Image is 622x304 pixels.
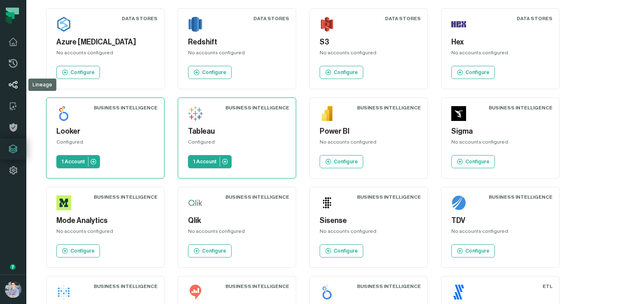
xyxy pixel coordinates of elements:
[451,66,495,79] a: Configure
[188,285,203,299] img: Redash
[202,248,226,254] p: Configure
[56,244,100,258] a: Configure
[451,37,549,48] h5: Hex
[320,49,418,59] div: No accounts configured
[451,195,466,210] img: TDV
[451,139,549,149] div: No accounts configured
[56,126,154,137] h5: Looker
[188,106,203,121] img: Tableau
[225,104,289,111] div: Business Intelligence
[385,15,421,22] div: Data Stores
[56,155,100,168] a: 1 Account
[320,139,418,149] div: No accounts configured
[451,244,495,258] a: Configure
[451,228,549,238] div: No accounts configured
[543,283,552,290] div: ETL
[188,244,232,258] a: Configure
[56,106,71,121] img: Looker
[61,158,85,165] p: 1 Account
[56,37,154,48] h5: Azure [MEDICAL_DATA]
[56,195,71,210] img: Mode Analytics
[193,158,216,165] p: 1 Account
[320,126,418,137] h5: Power BI
[188,155,232,168] a: 1 Account
[188,195,203,210] img: Qlik
[28,79,56,91] div: Lineage
[253,15,289,22] div: Data Stores
[70,248,95,254] p: Configure
[56,285,71,299] img: Metabase
[451,215,549,226] h5: TDV
[451,285,466,299] img: Fivetran
[320,17,334,32] img: S3
[56,49,154,59] div: No accounts configured
[56,17,71,32] img: Azure Synapse
[451,126,549,137] h5: Sigma
[94,104,158,111] div: Business Intelligence
[188,215,286,226] h5: Qlik
[465,248,490,254] p: Configure
[465,69,490,76] p: Configure
[188,139,286,149] div: Configured
[56,139,154,149] div: Configured
[320,106,334,121] img: Power BI
[56,228,154,238] div: No accounts configured
[70,69,95,76] p: Configure
[465,158,490,165] p: Configure
[451,106,466,121] img: Sigma
[357,104,421,111] div: Business Intelligence
[202,69,226,76] p: Configure
[56,66,100,79] a: Configure
[225,283,289,290] div: Business Intelligence
[188,126,286,137] h5: Tableau
[188,37,286,48] h5: Redshift
[451,155,495,168] a: Configure
[517,15,552,22] div: Data Stores
[357,194,421,200] div: Business Intelligence
[225,194,289,200] div: Business Intelligence
[56,215,154,226] h5: Mode Analytics
[320,228,418,238] div: No accounts configured
[489,104,552,111] div: Business Intelligence
[320,195,334,210] img: Sisense
[320,244,363,258] a: Configure
[451,17,466,32] img: Hex
[122,15,158,22] div: Data Stores
[320,155,363,168] a: Configure
[357,283,421,290] div: Business Intelligence
[320,285,334,299] img: Looker Studio
[320,66,363,79] a: Configure
[334,69,358,76] p: Configure
[188,17,203,32] img: Redshift
[94,283,158,290] div: Business Intelligence
[188,66,232,79] a: Configure
[334,248,358,254] p: Configure
[334,158,358,165] p: Configure
[188,228,286,238] div: No accounts configured
[9,263,16,271] div: Tooltip anchor
[320,37,418,48] h5: S3
[5,281,21,298] img: avatar of Alon Nafta
[451,49,549,59] div: No accounts configured
[489,194,552,200] div: Business Intelligence
[188,49,286,59] div: No accounts configured
[320,215,418,226] h5: Sisense
[94,194,158,200] div: Business Intelligence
